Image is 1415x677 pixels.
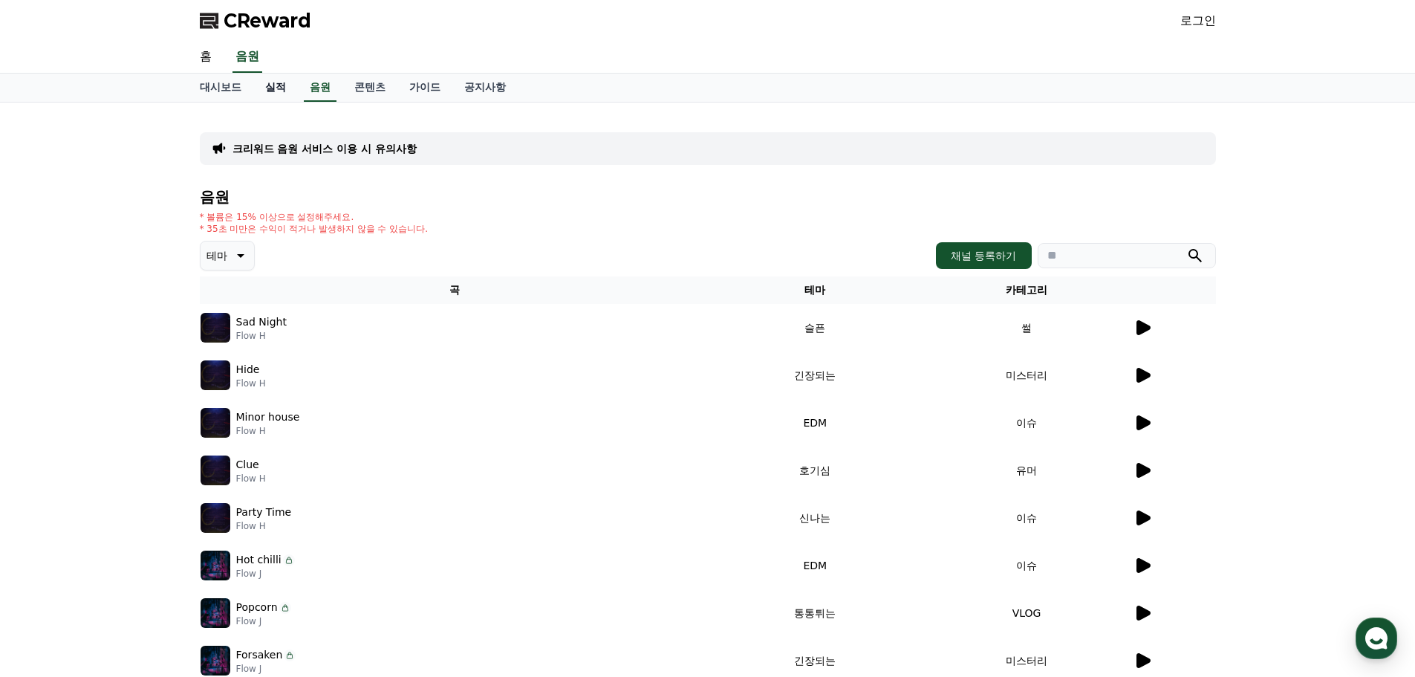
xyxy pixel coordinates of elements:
th: 카테고리 [921,276,1133,304]
p: Hot chilli [236,552,282,568]
p: Hide [236,362,260,378]
p: Flow H [236,425,300,437]
p: Flow H [236,330,287,342]
p: Flow J [236,568,295,580]
p: Flow H [236,378,266,389]
span: CReward [224,9,311,33]
td: 이슈 [921,494,1133,542]
img: music [201,360,230,390]
td: 미스터리 [921,352,1133,399]
a: 로그인 [1180,12,1216,30]
img: music [201,503,230,533]
p: * 35초 미만은 수익이 적거나 발생하지 않을 수 있습니다. [200,223,429,235]
td: 이슈 [921,542,1133,589]
a: 음원 [304,74,336,102]
td: 긴장되는 [709,352,921,399]
img: music [201,313,230,343]
a: 홈 [188,42,224,73]
img: music [201,551,230,580]
p: 테마 [206,245,227,266]
button: 채널 등록하기 [936,242,1031,269]
td: 유머 [921,447,1133,494]
td: 이슈 [921,399,1133,447]
p: Clue [236,457,259,473]
span: 대화 [136,494,154,506]
td: EDM [709,542,921,589]
h4: 음원 [200,189,1216,205]
th: 테마 [709,276,921,304]
td: 썰 [921,304,1133,352]
p: Flow J [236,663,296,675]
a: 음원 [232,42,262,73]
span: 홈 [47,493,56,505]
a: 가이드 [397,74,452,102]
p: Sad Night [236,314,287,330]
td: 호기심 [709,447,921,494]
button: 테마 [200,241,255,271]
td: 슬픈 [709,304,921,352]
a: CReward [200,9,311,33]
th: 곡 [200,276,709,304]
a: 대시보드 [188,74,253,102]
a: 홈 [4,471,98,508]
a: 설정 [192,471,285,508]
p: Flow H [236,520,292,532]
img: music [201,598,230,628]
a: 공지사항 [452,74,518,102]
img: music [201,456,230,485]
a: 실적 [253,74,298,102]
p: * 볼륨은 15% 이상으로 설정해주세요. [200,211,429,223]
p: Flow H [236,473,266,485]
span: 설정 [230,493,247,505]
p: Minor house [236,409,300,425]
td: EDM [709,399,921,447]
td: VLOG [921,589,1133,637]
a: 크리워드 음원 서비스 이용 시 유의사항 [232,141,417,156]
a: 콘텐츠 [342,74,397,102]
p: Forsaken [236,647,283,663]
td: 통통튀는 [709,589,921,637]
img: music [201,408,230,438]
a: 대화 [98,471,192,508]
td: 신나는 [709,494,921,542]
p: Party Time [236,505,292,520]
img: music [201,646,230,676]
p: Flow J [236,615,291,627]
p: Popcorn [236,600,278,615]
